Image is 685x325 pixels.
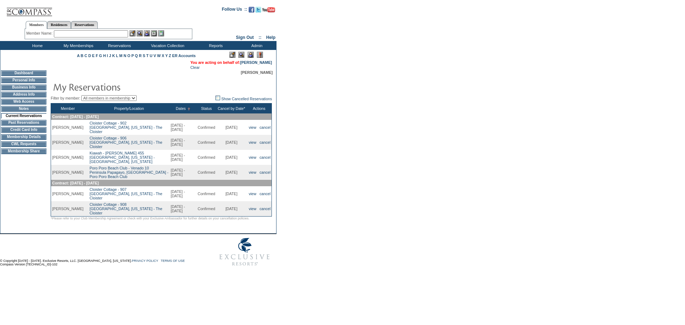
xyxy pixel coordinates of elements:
td: Confirmed [197,135,216,150]
a: cancel [260,170,271,174]
a: E [92,54,95,58]
a: Residences [47,21,71,29]
img: chk_off.JPG [215,96,220,100]
td: [DATE] - [DATE] [169,165,197,180]
a: Y [165,54,168,58]
div: Member Name: [26,30,54,36]
td: [DATE] - [DATE] [169,201,197,217]
a: Sign Out [236,35,254,40]
img: Compass Home [6,2,52,16]
a: Help [266,35,275,40]
img: Impersonate [144,30,150,36]
td: CWL Requests [1,141,46,147]
img: Subscribe to our YouTube Channel [262,7,275,12]
span: *Please refer to your Club Membership Agreement or check with your Exclusive Ambassador for furth... [51,217,249,220]
td: [DATE] [216,186,247,201]
a: Status [201,106,212,111]
td: [PERSON_NAME] [51,135,85,150]
td: Membership Share [1,148,46,154]
td: [DATE] [216,201,247,217]
td: Personal Info [1,77,46,83]
img: Reservations [151,30,157,36]
td: [PERSON_NAME] [51,150,85,165]
a: cancel [260,155,271,159]
th: Actions [247,103,272,114]
a: view [249,140,256,144]
a: Show Cancelled Reservations [215,97,272,101]
a: Poro Poro Beach Club - Venado 10Peninsula Papagayo, [GEOGRAPHIC_DATA] - Poro Poro Beach Club [90,166,168,179]
td: [DATE] - [DATE] [169,120,197,135]
a: cancel [260,125,271,130]
img: Become our fan on Facebook [249,7,254,12]
a: D [88,54,91,58]
a: I [107,54,108,58]
a: Follow us on Twitter [255,9,261,13]
a: Become our fan on Facebook [249,9,254,13]
img: Ascending [186,107,191,110]
a: H [103,54,106,58]
a: cancel [260,207,271,211]
a: F [96,54,98,58]
a: C [85,54,87,58]
a: X [162,54,164,58]
a: view [249,192,256,196]
td: [DATE] [216,120,247,135]
td: [PERSON_NAME] [51,120,85,135]
a: K [112,54,115,58]
td: Reservations [98,41,139,50]
a: Property/Location [114,106,144,111]
img: b_calculator.gif [158,30,164,36]
a: Cancel by Date* [218,106,245,111]
img: b_edit.gif [130,30,136,36]
a: S [143,54,145,58]
a: Cloister Cottage - 902[GEOGRAPHIC_DATA], [US_STATE] - The Cloister [90,121,162,134]
td: [PERSON_NAME] [51,201,85,217]
td: Home [16,41,57,50]
td: Confirmed [197,186,216,201]
a: V [153,54,156,58]
a: A [77,54,80,58]
a: PRIVACY POLICY [132,259,158,263]
a: N [123,54,126,58]
img: Exclusive Resorts [213,234,276,270]
a: Q [135,54,138,58]
span: Contract: [DATE] - [DATE] [52,181,98,185]
a: ER Accounts [172,54,196,58]
img: Follow us on Twitter [255,7,261,12]
td: [DATE] [216,135,247,150]
span: Filter by member: [51,96,80,100]
a: B [81,54,83,58]
img: Log Concern/Member Elevation [257,52,263,58]
td: [DATE] - [DATE] [169,186,197,201]
td: Reports [194,41,235,50]
span: You are acting on behalf of: [190,60,272,65]
td: Current Reservations [1,113,46,118]
a: P [131,54,134,58]
a: W [157,54,161,58]
td: Web Access [1,99,46,105]
a: view [249,207,256,211]
a: G [99,54,102,58]
td: Notes [1,106,46,112]
a: Member [61,106,75,111]
a: cancel [260,140,271,144]
a: TERMS OF USE [161,259,185,263]
td: Vacation Collection [139,41,194,50]
a: Cloister Cottage - 907[GEOGRAPHIC_DATA], [US_STATE] - The Cloister [90,187,162,200]
a: view [249,125,256,130]
td: Confirmed [197,201,216,217]
a: Cloister Cottage - 906[GEOGRAPHIC_DATA], [US_STATE] - The Cloister [90,136,162,149]
a: Dates [176,106,186,111]
a: view [249,155,256,159]
a: [PERSON_NAME] [240,60,272,65]
td: Credit Card Info [1,127,46,133]
td: Confirmed [197,120,216,135]
a: Clear [190,65,199,70]
span: Contract: [DATE] - [DATE] [52,115,98,119]
a: cancel [260,192,271,196]
span: [PERSON_NAME] [241,70,273,75]
td: [DATE] [216,165,247,180]
td: [PERSON_NAME] [51,165,85,180]
a: Cloister Cottage - 908[GEOGRAPHIC_DATA], [US_STATE] - The Cloister [90,202,162,215]
td: Dashboard [1,70,46,76]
